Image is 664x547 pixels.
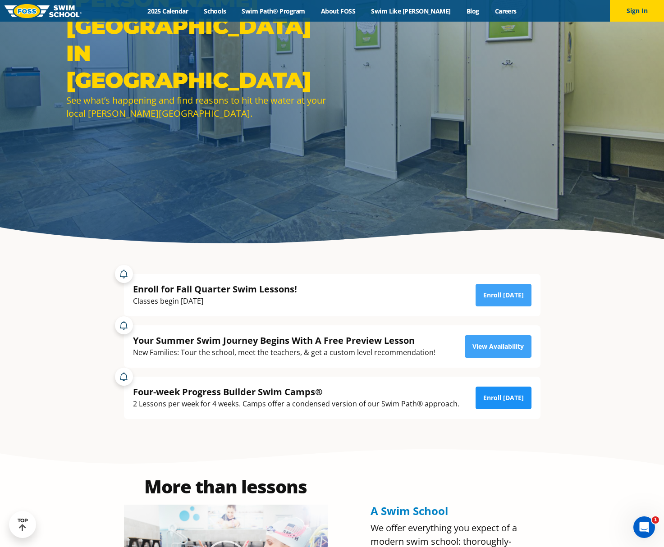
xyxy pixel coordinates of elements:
[652,516,659,524] span: 1
[133,398,459,410] div: 2 Lessons per week for 4 weeks. Camps offer a condensed version of our Swim Path® approach.
[363,7,459,15] a: Swim Like [PERSON_NAME]
[313,7,363,15] a: About FOSS
[18,518,28,532] div: TOP
[133,295,297,307] div: Classes begin [DATE]
[133,346,435,359] div: New Families: Tour the school, meet the teachers, & get a custom level recommendation!
[133,283,297,295] div: Enroll for Fall Quarter Swim Lessons!
[458,7,487,15] a: Blog
[234,7,313,15] a: Swim Path® Program
[196,7,234,15] a: Schools
[476,387,531,409] a: Enroll [DATE]
[5,4,82,18] img: FOSS Swim School Logo
[133,386,459,398] div: Four-week Progress Builder Swim Camps®
[633,516,655,538] iframe: Intercom live chat
[487,7,524,15] a: Careers
[465,335,531,358] a: View Availability
[124,478,328,496] h2: More than lessons
[66,94,328,120] div: See what’s happening and find reasons to hit the water at your local [PERSON_NAME][GEOGRAPHIC_DATA].
[371,503,448,518] span: A Swim School
[476,284,531,306] a: Enroll [DATE]
[140,7,196,15] a: 2025 Calendar
[133,334,435,346] div: Your Summer Swim Journey Begins With A Free Preview Lesson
